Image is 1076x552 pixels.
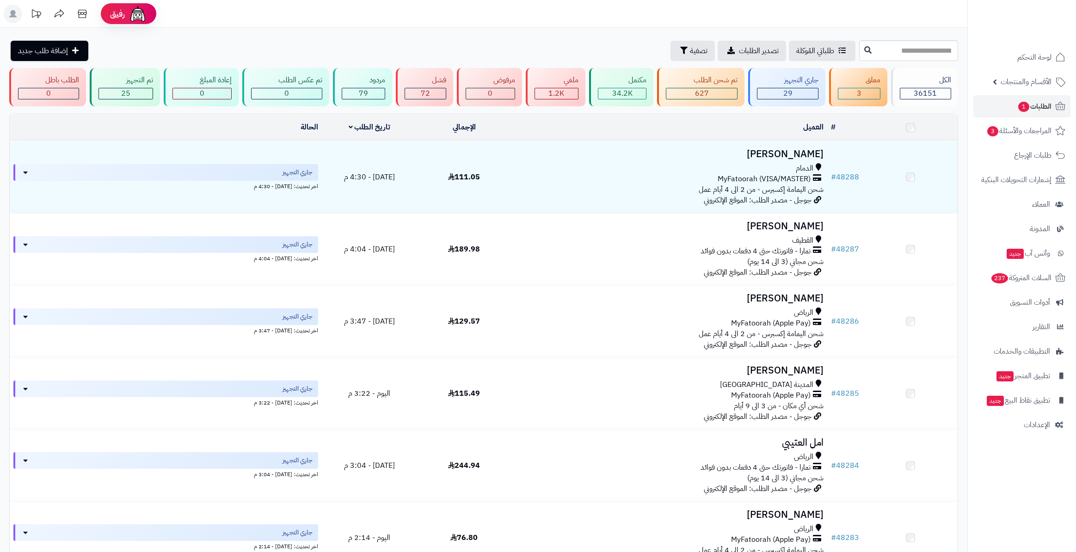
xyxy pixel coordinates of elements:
span: MyFatoorah (Apple Pay) [731,318,811,329]
a: العميل [803,122,824,133]
a: المراجعات والأسئلة3 [973,120,1070,142]
span: الدمام [796,163,813,174]
div: مكتمل [598,75,646,86]
h3: [PERSON_NAME] [515,149,824,159]
a: تطبيق المتجرجديد [973,365,1070,387]
span: جوجل - مصدر الطلب: الموقع الإلكتروني [704,195,812,206]
span: الرياض [794,524,813,534]
span: # [831,532,836,543]
span: المراجعات والأسئلة [986,124,1051,137]
h3: [PERSON_NAME] [515,293,824,304]
a: إضافة طلب جديد [11,41,88,61]
div: مردود [342,75,385,86]
a: مردود 79 [331,68,394,106]
div: ملغي [535,75,578,86]
span: شحن اليمامة إكسبرس - من 2 الى 4 أيام عمل [699,184,824,195]
span: جديد [1007,249,1024,259]
div: 79 [342,88,384,99]
a: الإجمالي [453,122,476,133]
a: تم شحن الطلب 627 [655,68,746,106]
span: جاري التجهيز [283,168,313,177]
span: جوجل - مصدر الطلب: الموقع الإلكتروني [704,339,812,350]
span: جاري التجهيز [283,384,313,393]
a: الإعدادات [973,414,1070,436]
span: إشعارات التحويلات البنكية [981,173,1051,186]
span: الرياض [794,452,813,462]
h3: امل العتيبي [515,437,824,448]
span: 3 [857,88,861,99]
a: الطلبات1 [973,95,1070,117]
h3: [PERSON_NAME] [515,221,824,232]
div: جاري التجهيز [757,75,818,86]
img: ai-face.png [129,5,147,23]
span: MyFatoorah (Apple Pay) [731,390,811,401]
div: 0 [18,88,79,99]
a: السلات المتروكة237 [973,267,1070,289]
a: # [831,122,836,133]
span: تصفية [690,45,707,56]
span: [DATE] - 3:04 م [344,460,395,471]
div: إعادة المبلغ [172,75,232,86]
a: #48285 [831,388,859,399]
a: التطبيقات والخدمات [973,340,1070,362]
img: logo-2.png [1013,26,1067,45]
h3: [PERSON_NAME] [515,365,824,376]
a: المدونة [973,218,1070,240]
span: شحن مجاني (3 الى 14 يوم) [747,256,824,267]
a: الحالة [301,122,318,133]
span: 36151 [914,88,937,99]
div: الطلب باطل [18,75,79,86]
span: MyFatoorah (VISA/MASTER) [718,174,811,184]
div: معلق [838,75,880,86]
a: تصدير الطلبات [718,41,786,61]
a: الطلب باطل 0 [7,68,88,106]
span: [DATE] - 3:47 م [344,316,395,327]
a: مكتمل 34.2K [587,68,655,106]
span: جوجل - مصدر الطلب: الموقع الإلكتروني [704,483,812,494]
a: مرفوض 0 [455,68,523,106]
a: التقارير [973,316,1070,338]
a: #48283 [831,532,859,543]
a: إشعارات التحويلات البنكية [973,169,1070,191]
a: طلبات الإرجاع [973,144,1070,166]
span: # [831,244,836,255]
div: 0 [173,88,231,99]
span: وآتس آب [1006,247,1050,260]
div: تم عكس الطلب [251,75,322,86]
div: 25 [99,88,152,99]
div: اخر تحديث: [DATE] - 3:47 م [13,325,318,335]
span: القطيف [792,235,813,246]
span: اليوم - 2:14 م [348,532,390,543]
a: #48286 [831,316,859,327]
span: # [831,460,836,471]
div: اخر تحديث: [DATE] - 3:22 م [13,397,318,407]
a: فشل 72 [394,68,455,106]
div: اخر تحديث: [DATE] - 2:14 م [13,541,318,551]
span: 115.49 [448,388,480,399]
span: شحن أي مكان - من 3 الى 9 أيام [734,400,824,411]
div: 0 [252,88,322,99]
span: جاري التجهيز [283,240,313,249]
div: فشل [405,75,446,86]
span: إضافة طلب جديد [18,45,68,56]
div: 1159 [535,88,578,99]
a: إعادة المبلغ 0 [162,68,240,106]
h3: [PERSON_NAME] [515,509,824,520]
span: الرياض [794,307,813,318]
span: 79 [359,88,368,99]
span: الأقسام والمنتجات [1001,75,1051,88]
span: 29 [783,88,793,99]
span: الطلبات [1017,100,1051,113]
span: 237 [991,273,1008,283]
span: تمارا - فاتورتك حتى 4 دفعات بدون فوائد [701,246,811,257]
span: 72 [421,88,430,99]
span: MyFatoorah (Apple Pay) [731,534,811,545]
span: تصدير الطلبات [739,45,779,56]
span: جوجل - مصدر الطلب: الموقع الإلكتروني [704,267,812,278]
a: معلق 3 [827,68,889,106]
span: 3 [987,126,998,136]
span: # [831,316,836,327]
span: جاري التجهيز [283,312,313,321]
span: 76.80 [450,532,478,543]
span: شحن مجاني (3 الى 14 يوم) [747,472,824,484]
